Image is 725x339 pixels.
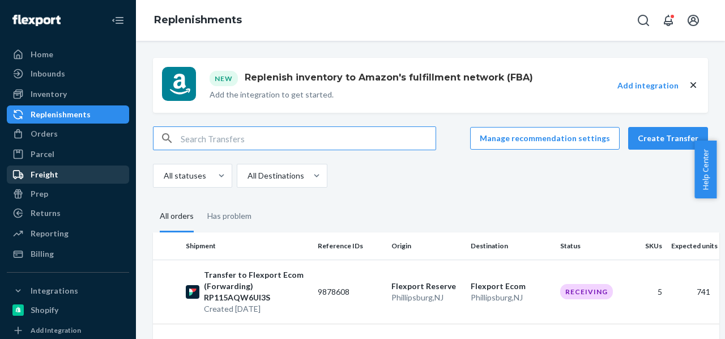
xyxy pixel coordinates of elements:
[630,260,667,324] td: 5
[145,4,251,37] ol: breadcrumbs
[7,185,129,203] a: Prep
[210,89,533,100] p: Add the integration to get started.
[31,169,58,180] div: Freight
[7,204,129,222] a: Returns
[466,232,556,260] th: Destination
[688,79,699,91] button: close
[163,170,164,181] input: All statuses
[31,68,65,79] div: Inbounds
[617,80,679,91] button: Add integration
[7,65,129,83] a: Inbounds
[391,281,462,292] p: Flexport Reserve
[31,109,91,120] div: Replenishments
[7,282,129,300] button: Integrations
[7,166,129,184] a: Freight
[7,85,129,103] a: Inventory
[313,232,387,260] th: Reference IDs
[207,201,251,231] div: Has problem
[556,232,629,260] th: Status
[7,301,129,319] a: Shopify
[630,232,667,260] th: SKUs
[7,105,129,124] a: Replenishments
[204,269,309,303] p: Transfer to Flexport Ecom (Forwarding) RP115AQW6UI3S
[31,149,54,160] div: Parcel
[682,9,705,32] button: Open account menu
[31,207,61,219] div: Returns
[7,45,129,63] a: Home
[31,248,54,260] div: Billing
[31,325,81,335] div: Add Integration
[12,15,61,26] img: Flexport logo
[31,128,58,139] div: Orders
[471,292,551,303] p: Phillipsburg , NJ
[181,127,436,150] input: Search Transfers
[391,292,462,303] p: Phillipsburg , NJ
[471,281,551,292] p: Flexport Ecom
[248,170,304,181] div: All Destinations
[31,49,53,60] div: Home
[560,284,613,299] div: Receiving
[667,232,719,260] th: Expected units
[7,125,129,143] a: Orders
[31,88,67,100] div: Inventory
[313,260,387,324] td: 9878608
[628,127,708,150] button: Create Transfer
[106,9,129,32] button: Close Navigation
[31,304,58,316] div: Shopify
[160,201,194,232] div: All orders
[657,9,680,32] button: Open notifications
[470,127,620,150] button: Manage recommendation settings
[210,71,238,86] div: New
[387,232,466,260] th: Origin
[181,232,313,260] th: Shipment
[632,9,655,32] button: Open Search Box
[31,228,69,239] div: Reporting
[31,285,78,296] div: Integrations
[164,170,206,181] div: All statuses
[667,260,719,324] td: 741
[7,324,129,337] a: Add Integration
[31,188,48,200] div: Prep
[204,303,309,315] p: Created [DATE]
[7,145,129,163] a: Parcel
[154,14,242,26] a: Replenishments
[240,71,533,84] h1: Replenish inventory to Amazon's fulfillment network (FBA)
[7,245,129,263] a: Billing
[7,224,129,243] a: Reporting
[694,141,717,198] button: Help Center
[246,170,248,181] input: All Destinations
